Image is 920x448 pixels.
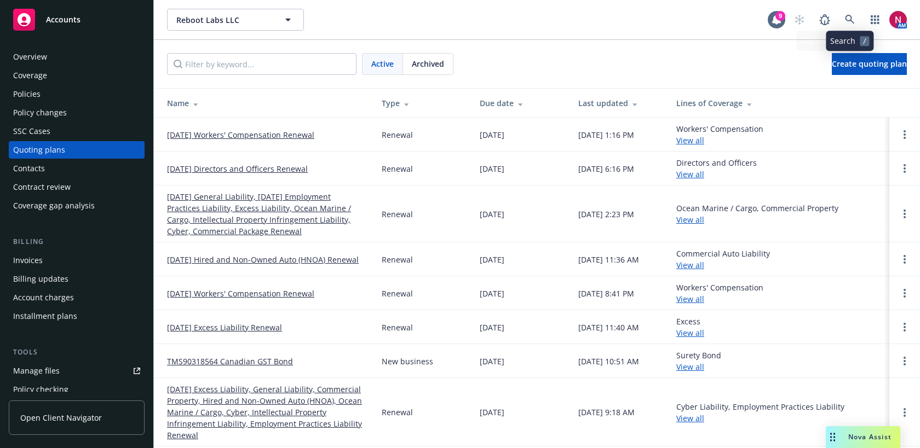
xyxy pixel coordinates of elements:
[578,322,639,333] div: [DATE] 11:40 AM
[13,197,95,214] div: Coverage gap analysis
[9,289,145,306] a: Account charges
[898,128,911,141] a: Open options
[13,141,65,159] div: Quoting plans
[480,129,504,141] div: [DATE]
[167,356,293,367] a: TMS90318564 Canadian GST Bond
[578,97,659,109] div: Last updated
[676,350,721,373] div: Surety Bond
[13,67,47,84] div: Coverage
[676,169,704,179] a: View all
[826,426,900,448] button: Nova Assist
[9,123,145,140] a: SSC Cases
[676,401,844,424] div: Cyber Liability, Employment Practices Liability
[382,406,413,418] div: Renewal
[9,4,145,35] a: Accounts
[578,356,639,367] div: [DATE] 10:51 AM
[9,197,145,214] a: Coverage gap analysis
[9,85,145,103] a: Policies
[13,104,67,121] div: Policy changes
[898,406,911,419] a: Open options
[13,362,60,380] div: Manage files
[9,381,145,398] a: Policy checking
[371,58,394,69] span: Active
[167,254,359,265] a: [DATE] Hired and Non-Owned Auto (HNOA) Renewal
[480,356,504,367] div: [DATE]
[676,97,881,109] div: Lines of Coverage
[832,59,907,69] span: Create quoting plan
[167,53,357,75] input: Filter by keyword...
[480,208,504,220] div: [DATE]
[382,322,413,333] div: Renewal
[676,135,704,146] a: View all
[13,123,50,140] div: SSC Cases
[676,123,763,146] div: Workers' Compensation
[13,289,74,306] div: Account charges
[9,347,145,358] div: Tools
[382,356,433,367] div: New business
[167,322,282,333] a: [DATE] Excess Liability Renewal
[167,97,364,109] div: Name
[898,287,911,300] a: Open options
[9,48,145,66] a: Overview
[839,9,861,31] a: Search
[167,288,314,299] a: [DATE] Workers' Compensation Renewal
[676,413,704,423] a: View all
[382,129,413,141] div: Renewal
[676,260,704,270] a: View all
[676,316,704,339] div: Excess
[412,58,444,69] span: Archived
[9,307,145,325] a: Installment plans
[13,307,77,325] div: Installment plans
[898,354,911,368] a: Open options
[480,322,504,333] div: [DATE]
[13,48,47,66] div: Overview
[676,294,704,304] a: View all
[46,15,81,24] span: Accounts
[676,248,770,271] div: Commercial Auto Liability
[176,14,271,26] span: Reboot Labs LLC
[480,163,504,174] div: [DATE]
[382,208,413,220] div: Renewal
[382,254,413,265] div: Renewal
[578,406,635,418] div: [DATE] 9:18 AM
[775,11,785,21] div: 9
[676,202,838,225] div: Ocean Marine / Cargo, Commercial Property
[9,270,145,288] a: Billing updates
[382,163,413,174] div: Renewal
[9,160,145,177] a: Contacts
[9,236,145,247] div: Billing
[578,254,639,265] div: [DATE] 11:36 AM
[578,129,634,141] div: [DATE] 1:16 PM
[382,288,413,299] div: Renewal
[167,191,364,237] a: [DATE] General Liability, [DATE] Employment Practices Liability, Excess Liability, Ocean Marine /...
[13,270,68,288] div: Billing updates
[167,9,304,31] button: Reboot Labs LLC
[9,178,145,196] a: Contract review
[898,253,911,266] a: Open options
[9,362,145,380] a: Manage files
[814,9,836,31] a: Report a Bug
[13,178,71,196] div: Contract review
[13,381,68,398] div: Policy checking
[676,282,763,305] div: Workers' Compensation
[480,406,504,418] div: [DATE]
[167,129,314,141] a: [DATE] Workers' Compensation Renewal
[480,288,504,299] div: [DATE]
[864,9,886,31] a: Switch app
[9,104,145,121] a: Policy changes
[578,288,634,299] div: [DATE] 8:41 PM
[898,162,911,175] a: Open options
[9,67,145,84] a: Coverage
[480,254,504,265] div: [DATE]
[676,362,704,372] a: View all
[578,163,634,174] div: [DATE] 6:16 PM
[676,214,704,225] a: View all
[13,85,41,103] div: Policies
[9,141,145,159] a: Quoting plans
[13,160,45,177] div: Contacts
[13,252,43,269] div: Invoices
[20,412,102,423] span: Open Client Navigator
[167,163,308,174] a: [DATE] Directors and Officers Renewal
[898,207,911,220] a: Open options
[578,208,634,220] div: [DATE] 2:23 PM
